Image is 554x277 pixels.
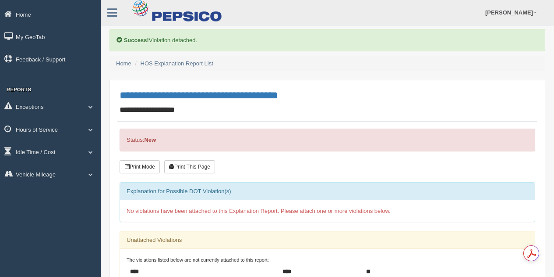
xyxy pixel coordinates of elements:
a: Home [116,60,131,67]
div: Violation detached. [109,29,545,51]
a: HOS Explanation Report List [141,60,213,67]
span: No violations have been attached to this Explanation Report. Please attach one or more violations... [127,208,391,214]
button: Print Mode [120,160,160,173]
button: Print This Page [164,160,215,173]
div: Unattached Violations [120,231,535,249]
strong: New [144,137,156,143]
small: The violations listed below are not currently attached to this report: [127,257,269,263]
div: Explanation for Possible DOT Violation(s) [120,183,535,200]
b: Success! [124,37,149,43]
div: Status: [120,129,535,151]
